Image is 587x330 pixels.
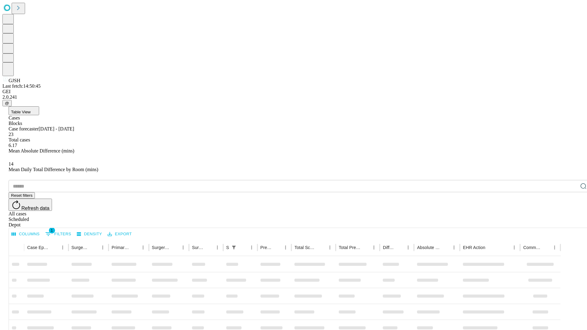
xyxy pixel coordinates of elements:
span: 14 [9,161,13,167]
button: Table View [9,106,39,115]
button: Select columns [10,229,41,239]
button: Menu [404,243,412,252]
button: Sort [170,243,179,252]
button: Density [75,229,104,239]
button: Menu [179,243,187,252]
span: Table View [11,110,31,114]
span: Last fetch: 14:50:45 [2,83,41,89]
div: Predicted In Room Duration [260,245,272,250]
span: 23 [9,132,13,137]
button: Sort [239,243,247,252]
button: Menu [370,243,378,252]
button: Sort [441,243,450,252]
div: Absolute Difference [417,245,441,250]
span: Mean Absolute Difference (mins) [9,148,74,153]
div: Total Scheduled Duration [294,245,316,250]
button: Sort [317,243,326,252]
button: Reset filters [9,192,35,199]
button: Menu [510,243,519,252]
div: Comments [523,245,541,250]
div: GEI [2,89,585,94]
div: 2.0.241 [2,94,585,100]
button: Show filters [230,243,238,252]
button: Export [106,229,133,239]
div: 1 active filter [230,243,238,252]
button: Show filters [44,229,73,239]
div: EHR Action [463,245,485,250]
button: Menu [139,243,147,252]
span: @ [5,101,9,105]
button: Sort [273,243,281,252]
button: Sort [361,243,370,252]
button: Menu [213,243,222,252]
span: Reset filters [11,193,32,198]
button: Menu [550,243,559,252]
div: Scheduled In Room Duration [226,245,229,250]
button: Sort [486,243,494,252]
button: Refresh data [9,199,52,211]
button: Sort [542,243,550,252]
button: Sort [395,243,404,252]
button: Menu [58,243,67,252]
div: Surgery Date [192,245,204,250]
span: Total cases [9,137,30,142]
div: Difference [383,245,395,250]
div: Surgeon Name [72,245,89,250]
button: Sort [50,243,58,252]
span: Refresh data [21,206,50,211]
div: Case Epic Id [27,245,49,250]
span: Mean Daily Total Difference by Room (mins) [9,167,98,172]
button: Menu [326,243,334,252]
button: @ [2,100,12,106]
span: 1 [49,227,55,233]
span: GJSH [9,78,20,83]
span: 6.17 [9,143,17,148]
button: Sort [205,243,213,252]
div: Surgery Name [152,245,170,250]
button: Sort [90,243,98,252]
div: Total Predicted Duration [339,245,361,250]
button: Menu [98,243,107,252]
span: Case forecaster [9,126,39,131]
div: Primary Service [112,245,129,250]
span: [DATE] - [DATE] [39,126,74,131]
button: Menu [450,243,458,252]
button: Sort [130,243,139,252]
button: Menu [281,243,290,252]
button: Menu [247,243,256,252]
